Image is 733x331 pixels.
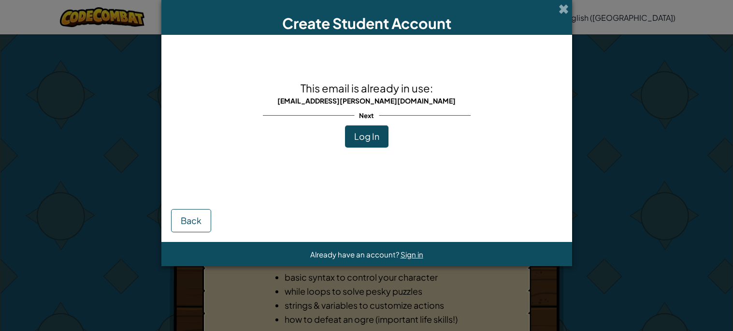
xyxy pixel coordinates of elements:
span: Create Student Account [282,14,451,32]
button: Back [171,209,211,232]
span: Back [181,215,201,226]
button: Log In [345,125,388,148]
span: Already have an account? [310,250,401,259]
span: Next [354,108,379,122]
span: Log In [354,131,379,142]
a: Sign in [401,250,423,259]
span: This email is already in use: [301,81,433,95]
span: [EMAIL_ADDRESS][PERSON_NAME][DOMAIN_NAME] [277,96,456,105]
